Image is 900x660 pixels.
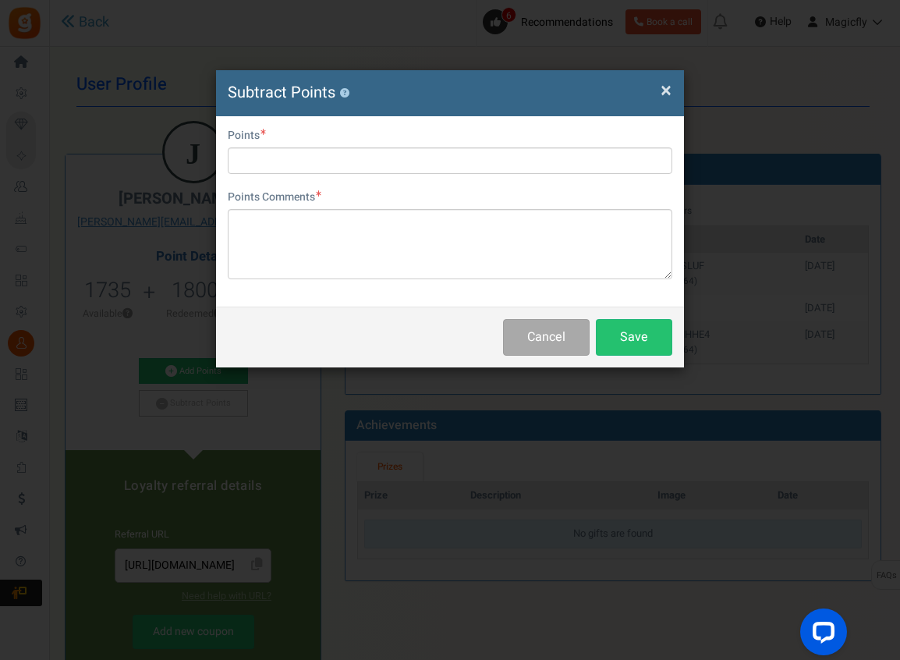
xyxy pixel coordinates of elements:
button: Save [596,319,672,356]
button: ? [339,88,349,98]
span: × [661,76,671,105]
label: Points Comments [228,190,321,205]
h4: Subtract Points [228,82,672,105]
label: Points [228,128,266,144]
button: Cancel [503,319,590,356]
